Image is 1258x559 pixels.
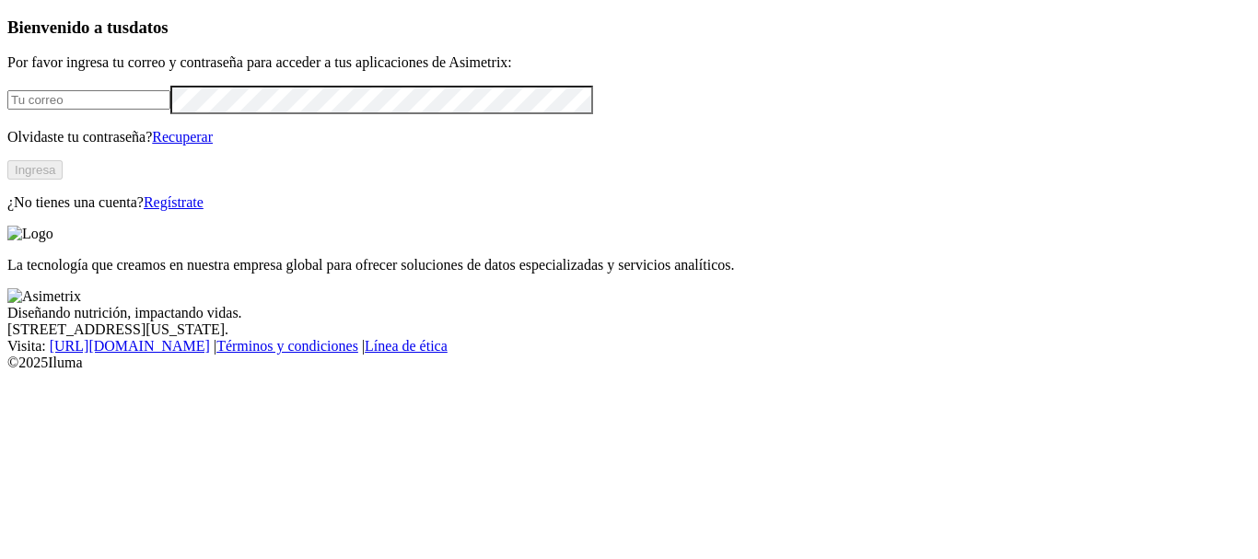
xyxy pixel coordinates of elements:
[7,321,1251,338] div: [STREET_ADDRESS][US_STATE].
[7,129,1251,146] p: Olvidaste tu contraseña?
[365,338,448,354] a: Línea de ética
[7,54,1251,71] p: Por favor ingresa tu correo y contraseña para acceder a tus aplicaciones de Asimetrix:
[144,194,204,210] a: Regístrate
[7,194,1251,211] p: ¿No tienes una cuenta?
[7,338,1251,355] div: Visita : | |
[7,257,1251,274] p: La tecnología que creamos en nuestra empresa global para ofrecer soluciones de datos especializad...
[7,160,63,180] button: Ingresa
[50,338,210,354] a: [URL][DOMAIN_NAME]
[216,338,358,354] a: Términos y condiciones
[7,288,81,305] img: Asimetrix
[7,355,1251,371] div: © 2025 Iluma
[7,305,1251,321] div: Diseñando nutrición, impactando vidas.
[7,90,170,110] input: Tu correo
[7,226,53,242] img: Logo
[152,129,213,145] a: Recuperar
[129,17,169,37] span: datos
[7,17,1251,38] h3: Bienvenido a tus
